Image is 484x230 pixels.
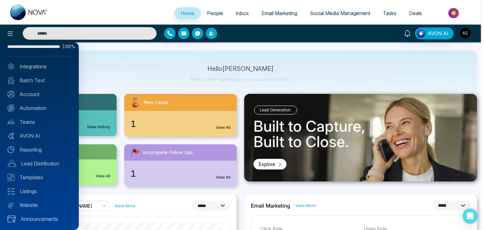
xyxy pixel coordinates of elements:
[8,187,71,195] a: Listings
[8,188,15,195] img: Listings.svg
[8,132,14,139] img: Avon-AI.svg
[463,209,478,224] div: Open Intercom Messenger
[8,132,71,140] a: AVON AI
[8,77,14,84] img: batch_text_white.png
[8,77,71,84] a: Batch Text
[8,105,14,112] img: Automation.svg
[8,63,14,70] img: Integrated.svg
[8,202,14,209] img: Website.svg
[8,63,71,70] a: Integrations
[8,160,16,167] img: Lead-dist.svg
[8,118,14,125] img: team.svg
[62,44,71,49] span: 100%
[8,91,14,98] img: Account.svg
[8,118,71,126] a: Teams
[8,201,71,209] a: Website
[8,146,14,153] img: Reporting.svg
[8,160,71,167] a: Lead Distribution
[8,104,71,112] a: Automation
[8,90,71,98] a: Account
[8,146,71,153] a: Reporting
[8,174,71,181] a: Templates
[8,215,71,223] a: Announcements
[8,216,15,222] img: announcements.svg
[8,174,14,181] img: Templates.svg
